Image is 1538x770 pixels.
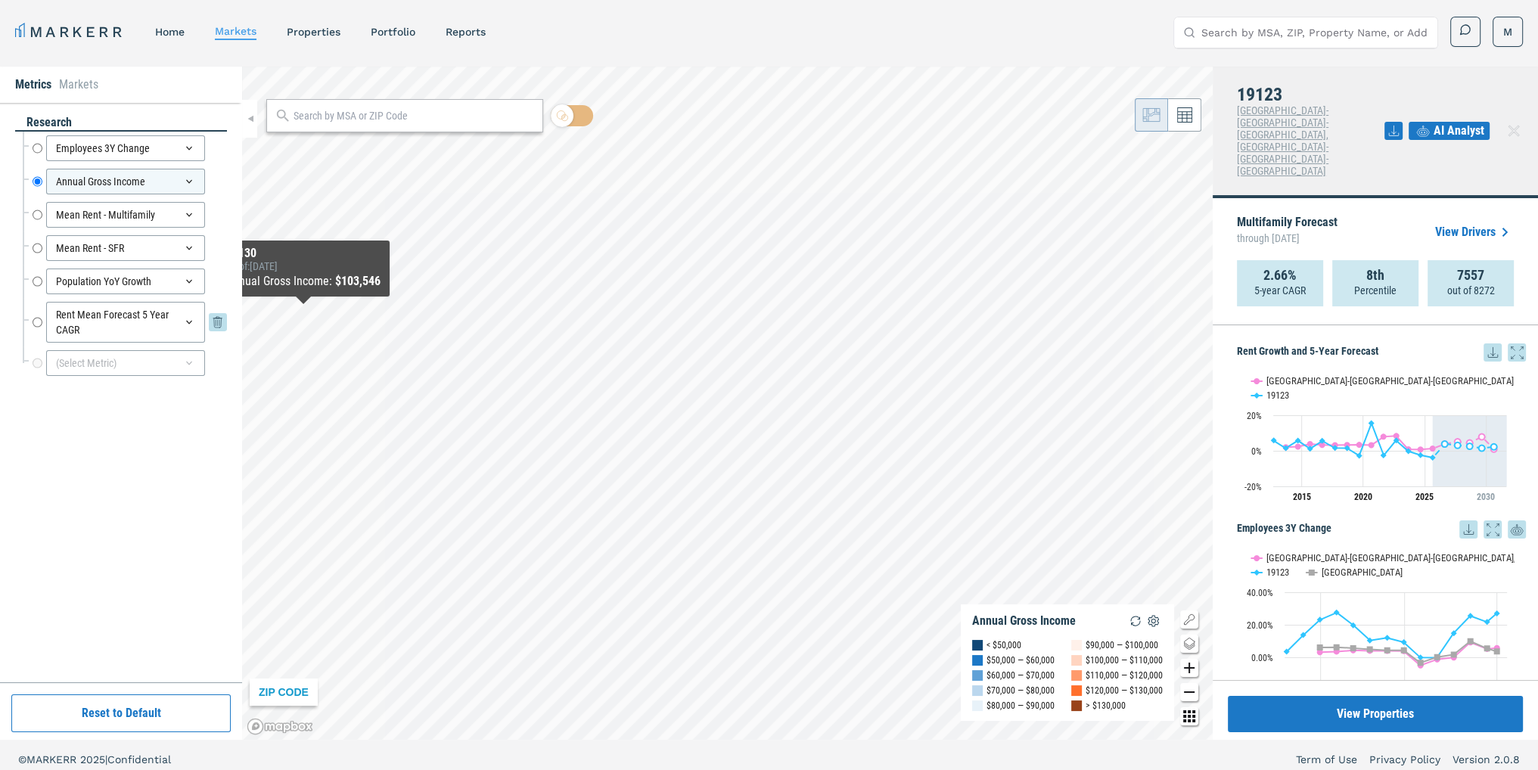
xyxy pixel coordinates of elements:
div: $90,000 — $100,000 [1086,638,1158,653]
path: Friday, 14 Dec, 18:00, 11.98. 19123. [1384,635,1390,641]
div: Annual Gross Income : [226,272,381,290]
button: M [1493,17,1523,47]
path: Sunday, 14 Dec, 18:00, 6.09. USA. [1317,644,1323,650]
a: Privacy Policy [1369,752,1440,767]
path: Monday, 14 Jul, 19:00, 3.63. USA. [1494,648,1500,654]
strong: 7557 [1457,268,1484,283]
tspan: 2025 [1415,492,1434,502]
path: Monday, 14 Dec, 18:00, 27.55. 19123. [1334,610,1340,616]
h5: Rent Growth and 5-Year Forecast [1237,343,1526,362]
path: Thursday, 29 Aug, 19:00, 2.22. 19123. [1491,444,1497,450]
div: ZIP CODE [250,678,318,706]
span: Confidential [107,753,171,765]
path: Saturday, 29 Aug, 19:00, 3.85. 19123. [1442,441,1448,447]
p: 5-year CAGR [1254,283,1306,298]
a: Mapbox logo [247,718,313,735]
a: properties [287,26,340,38]
strong: 8th [1366,268,1384,283]
path: Saturday, 29 Aug, 19:00, 1.21. 19123. [1307,446,1313,452]
text: 40.00% [1247,588,1273,598]
text: [GEOGRAPHIC_DATA] [1322,567,1403,578]
div: As of : [DATE] [226,260,381,272]
path: Monday, 14 Dec, 18:00, -3.37. USA. [1418,660,1424,666]
button: Change style map button [1180,635,1198,653]
path: Monday, 14 Jul, 19:00, 27. 19123. [1494,610,1500,616]
div: Population YoY Growth [46,269,205,294]
path: Wednesday, 29 Aug, 19:00, 5.85. 19123. [1271,437,1277,443]
a: Term of Use [1296,752,1357,767]
div: $110,000 — $120,000 [1086,668,1163,683]
div: Annual Gross Income [46,169,205,194]
a: View Drivers [1435,223,1514,241]
path: Friday, 29 Aug, 19:00, 5.75. 19123. [1295,437,1301,443]
g: 19123, line 4 of 4 with 5 data points. [1442,441,1497,451]
b: $103,546 [335,274,381,288]
button: View Properties [1228,696,1523,732]
path: Wednesday, 29 Aug, 19:00, 1.51. 19123. [1479,445,1485,451]
svg: Interactive chart [1237,539,1515,728]
span: M [1503,24,1512,39]
a: MARKERR [15,21,125,42]
path: Thursday, 29 Aug, 19:00, 1.48. 19123. [1283,445,1289,451]
span: © [18,753,26,765]
div: Employees 3Y Change [46,135,205,161]
tspan: 2015 [1293,492,1311,502]
path: Friday, 14 Dec, 18:00, 4.33. USA. [1384,647,1390,653]
text: 0.00% [1251,653,1273,663]
div: Mean Rent - Multifamily [46,202,205,228]
text: 20.00% [1247,620,1273,631]
path: Tuesday, 29 Aug, 19:00, -0.22. 19123. [1406,448,1412,454]
text: 0% [1251,446,1262,457]
a: home [155,26,185,38]
img: Settings [1145,612,1163,630]
path: Thursday, 14 Dec, 18:00, 9.94. USA. [1468,638,1474,644]
button: Show 19123 [1251,390,1291,401]
span: MARKERR [26,753,80,765]
path: Wednesday, 14 Dec, 18:00, 1.62. USA. [1451,651,1457,657]
path: Thursday, 29 Aug, 19:00, -2.71. 19123. [1356,452,1362,458]
div: $60,000 — $70,000 [986,668,1055,683]
div: (Select Metric) [46,350,205,376]
text: 20% [1247,411,1262,421]
path: Sunday, 29 Aug, 19:00, -2.58. 19123. [1381,452,1387,458]
path: Thursday, 14 Dec, 18:00, 25.53. 19123. [1468,613,1474,619]
li: Metrics [15,76,51,94]
div: Rent Mean Forecast 5 Year CAGR [46,302,205,343]
path: Wednesday, 14 Dec, 18:00, 5.66. USA. [1350,645,1356,651]
path: Thursday, 29 Aug, 19:00, -2.43. 19123. [1418,452,1424,458]
div: research [15,114,227,132]
input: Search by MSA or ZIP Code [294,108,535,124]
span: through [DATE] [1237,228,1338,248]
text: 19123 [1266,567,1289,578]
p: out of 8272 [1447,283,1495,298]
strong: 2.66% [1263,268,1297,283]
tspan: 2020 [1354,492,1372,502]
div: Mean Rent - SFR [46,235,205,261]
path: Saturday, 14 Dec, 18:00, 4.39. USA. [1401,647,1407,653]
path: Friday, 14 Dec, 18:00, 3.53. 19123. [1284,648,1290,654]
div: 19130 [226,247,381,260]
div: $70,000 — $80,000 [986,683,1055,698]
path: Sunday, 29 Aug, 19:00, 3.13. 19123. [1455,442,1461,448]
div: Rent Growth and 5-Year Forecast. Highcharts interactive chart. [1237,362,1526,513]
div: $120,000 — $130,000 [1086,683,1163,698]
path: Monday, 29 Aug, 19:00, 5.86. 19123. [1394,437,1400,443]
h5: Employees 3Y Change [1237,520,1526,539]
path: Thursday, 14 Dec, 18:00, 10.38. 19123. [1367,637,1373,643]
g: USA, line 3 of 3 with 12 data points. [1317,638,1500,666]
path: Monday, 29 Aug, 19:00, 5.61. 19123. [1319,438,1325,444]
path: Wednesday, 14 Dec, 18:00, 19.67. 19123. [1350,622,1356,628]
span: AI Analyst [1434,122,1484,140]
input: Search by MSA, ZIP, Property Name, or Address [1201,17,1428,48]
path: Tuesday, 29 Aug, 19:00, 2.61. 19123. [1467,443,1473,449]
h4: 19123 [1237,85,1384,104]
path: Tuesday, 14 Dec, 18:00, 0.15. USA. [1434,654,1440,660]
div: Annual Gross Income [972,613,1076,629]
path: Sunday, 14 Dec, 18:00, 23.15. 19123. [1317,616,1323,623]
div: > $130,000 [1086,698,1126,713]
button: Show/Hide Legend Map Button [1180,610,1198,629]
path: Thursday, 14 Dec, 18:00, 4.88. USA. [1367,646,1373,652]
a: Portfolio [371,26,415,38]
span: 2025 | [80,753,107,765]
